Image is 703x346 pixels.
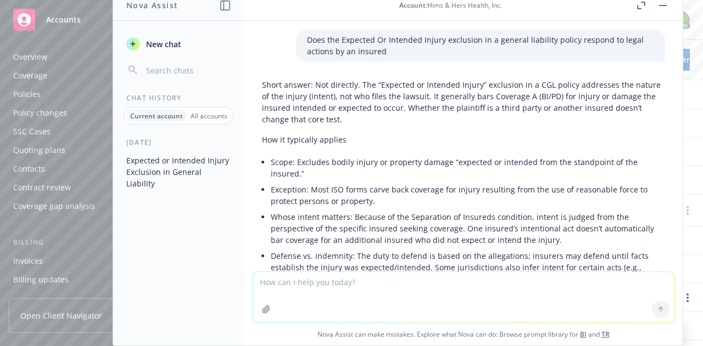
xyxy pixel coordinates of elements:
p: How it typically applies [262,134,665,145]
a: Coverage [9,67,145,84]
a: Invoices [9,252,145,270]
button: Expected or Intended Injury Exclusion in General Liability [122,151,236,192]
p: All accounts [191,111,227,121]
a: Policies [9,86,145,103]
li: Defense vs. indemnity: The duty to defend is based on the allegations; insurers may defend until ... [271,248,665,287]
button: New chat [122,34,236,54]
div: Coverage gap analysis [13,197,95,215]
div: Billing updates [13,271,69,288]
span: Nova Assist can make mistakes. Explore what Nova can do: Browse prompt library for and [249,323,678,345]
input: Search chats [144,63,231,78]
div: [DATE] [113,138,244,147]
a: Quoting plans [9,141,145,159]
p: Current account [130,111,183,121]
span: Account [399,1,426,10]
div: Chat History [113,93,244,103]
p: Does the Expected Or Intended Injury exclusion in a general liability policy respond to legal act... [307,34,654,57]
span: New chat [144,38,181,50]
a: Policy changes [9,104,145,122]
div: : Hims & Hers Health, Inc. [399,1,502,10]
div: Policies [13,86,41,103]
div: Policy changes [13,104,67,122]
div: Quoting plans [13,141,65,159]
div: Invoices [13,252,43,270]
li: Whose intent matters: Because of the Separation of Insureds condition, intent is judged from the ... [271,209,665,248]
a: Overview [9,48,145,66]
li: Scope: Excludes bodily injury or property damage “expected or intended from the standpoint of the... [271,154,665,181]
a: Coverage gap analysis [9,197,145,215]
a: BI [580,330,587,339]
a: TR [601,330,610,339]
p: Short answer: Not directly. The “Expected or Intended Injury” exclusion in a CGL policy addresses... [262,79,665,125]
div: Overview [13,48,47,66]
div: Contract review [13,179,71,196]
a: Accounts [9,4,145,35]
div: Coverage [13,67,47,84]
div: Billing [9,237,145,248]
a: Billing updates [9,271,145,288]
a: SSC Cases [9,123,145,140]
a: Open options [681,291,694,304]
a: Contract review [9,179,145,196]
span: Accounts [46,15,81,24]
div: SSC Cases [13,123,51,140]
a: Contacts [9,160,145,178]
li: Exception: Most ISO forms carve back coverage for injury resulting from the use of reasonable for... [271,181,665,209]
div: Contacts [13,160,45,178]
span: Open Client Navigator [20,310,102,321]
